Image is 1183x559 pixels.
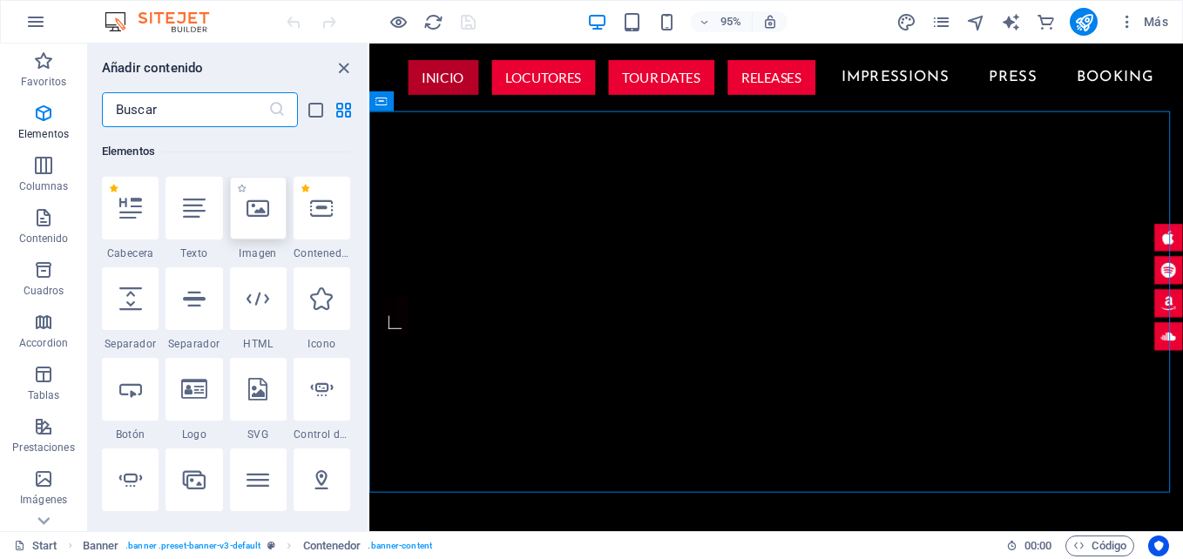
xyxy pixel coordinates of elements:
[100,11,231,32] img: Editor Logo
[294,246,350,260] span: Contenedor
[14,535,57,556] a: Haz clic para cancelar la selección y doble clic para abrir páginas
[965,11,986,32] button: navigator
[102,267,159,351] div: Separador
[21,75,66,89] p: Favoritos
[301,184,310,193] span: Eliminar de favoritos
[24,284,64,298] p: Cuadros
[19,336,68,350] p: Accordion
[1006,535,1052,556] h6: Tiempo de la sesión
[1073,535,1126,556] span: Código
[83,535,432,556] nav: breadcrumb
[333,57,354,78] button: close panel
[368,535,431,556] span: . banner-content
[294,358,350,441] div: Control deslizante de imágenes
[717,11,745,32] h6: 95%
[1035,11,1056,32] button: commerce
[109,184,118,193] span: Eliminar de favoritos
[1024,535,1051,556] span: 00 00
[691,11,753,32] button: 95%
[166,428,222,441] span: Logo
[102,92,268,127] input: Buscar
[102,337,159,351] span: Separador
[12,441,74,455] p: Prestaciones
[1001,12,1021,32] i: AI Writer
[83,535,119,556] span: Haz clic para seleccionar y doble clic para editar
[18,127,69,141] p: Elementos
[230,267,287,351] div: HTML
[166,246,222,260] span: Texto
[294,337,350,351] span: Icono
[294,428,350,441] span: Control deslizante de imágenes
[896,12,916,32] i: Diseño (Ctrl+Alt+Y)
[20,493,67,507] p: Imágenes
[422,11,443,32] button: reload
[1037,539,1039,552] span: :
[1000,11,1021,32] button: text_generator
[930,11,951,32] button: pages
[1065,535,1134,556] button: Código
[1070,8,1098,36] button: publish
[102,57,203,78] h6: Añadir contenido
[166,358,222,441] div: Logo
[1112,8,1175,36] button: Más
[102,141,350,162] h6: Elementos
[388,11,409,32] button: Haz clic para salir del modo de previsualización y seguir editando
[102,428,159,441] span: Botón
[19,179,69,193] p: Columnas
[102,177,159,260] div: Cabecera
[294,177,350,260] div: Contenedor
[230,358,287,441] div: SVG
[230,337,287,351] span: HTML
[1036,12,1056,32] i: Comercio
[102,358,159,441] div: Botón
[19,232,69,246] p: Contenido
[230,428,287,441] span: SVG
[294,267,350,351] div: Icono
[423,12,443,32] i: Volver a cargar página
[1119,13,1168,30] span: Más
[931,12,951,32] i: Páginas (Ctrl+Alt+S)
[305,99,326,120] button: list-view
[237,184,247,193] span: Añadir a favoritos
[966,12,986,32] i: Navegador
[166,267,222,351] div: Separador
[28,388,60,402] p: Tablas
[230,246,287,260] span: Imagen
[1148,535,1169,556] button: Usercentrics
[896,11,916,32] button: design
[230,177,287,260] div: Imagen
[166,337,222,351] span: Separador
[166,177,222,260] div: Texto
[102,246,159,260] span: Cabecera
[125,535,260,556] span: . banner .preset-banner-v3-default
[1074,12,1094,32] i: Publicar
[303,535,362,556] span: Haz clic para seleccionar y doble clic para editar
[762,14,778,30] i: Al redimensionar, ajustar el nivel de zoom automáticamente para ajustarse al dispositivo elegido.
[267,541,275,550] i: Este elemento es un preajuste personalizable
[333,99,354,120] button: grid-view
